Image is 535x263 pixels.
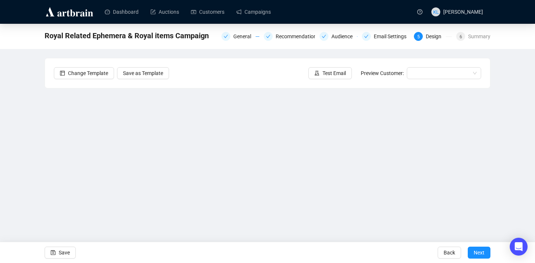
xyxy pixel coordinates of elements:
span: Royal Related Ephemera & Royal items Campaign [45,30,209,42]
span: Next [474,242,484,263]
span: KL [433,8,439,16]
div: Open Intercom Messenger [510,238,528,256]
a: Customers [191,2,224,22]
div: Audience [320,32,357,41]
div: 6Summary [456,32,490,41]
div: General [233,32,256,41]
div: Recommendations [276,32,324,41]
div: Design [426,32,446,41]
span: check [266,34,270,39]
div: Audience [331,32,357,41]
span: check [322,34,326,39]
span: Test Email [322,69,346,77]
span: Save [59,242,70,263]
span: 5 [417,34,420,39]
span: experiment [314,71,320,76]
span: layout [60,71,65,76]
a: Auctions [150,2,179,22]
a: Dashboard [105,2,139,22]
button: Next [468,247,490,259]
div: General [221,32,259,41]
button: Back [438,247,461,259]
button: Test Email [308,67,352,79]
span: Change Template [68,69,108,77]
span: 6 [460,34,462,39]
a: Campaigns [236,2,271,22]
div: Summary [468,32,490,41]
div: Email Settings [362,32,409,41]
button: Save [45,247,76,259]
button: Change Template [54,67,114,79]
div: 5Design [414,32,452,41]
span: [PERSON_NAME] [443,9,483,15]
span: Save as Template [123,69,163,77]
div: Recommendations [264,32,315,41]
span: Back [444,242,455,263]
span: save [51,250,56,255]
span: check [224,34,228,39]
div: Email Settings [374,32,411,41]
span: Preview Customer: [361,70,404,76]
img: logo [45,6,94,18]
span: check [364,34,369,39]
button: Save as Template [117,67,169,79]
span: question-circle [417,9,422,14]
